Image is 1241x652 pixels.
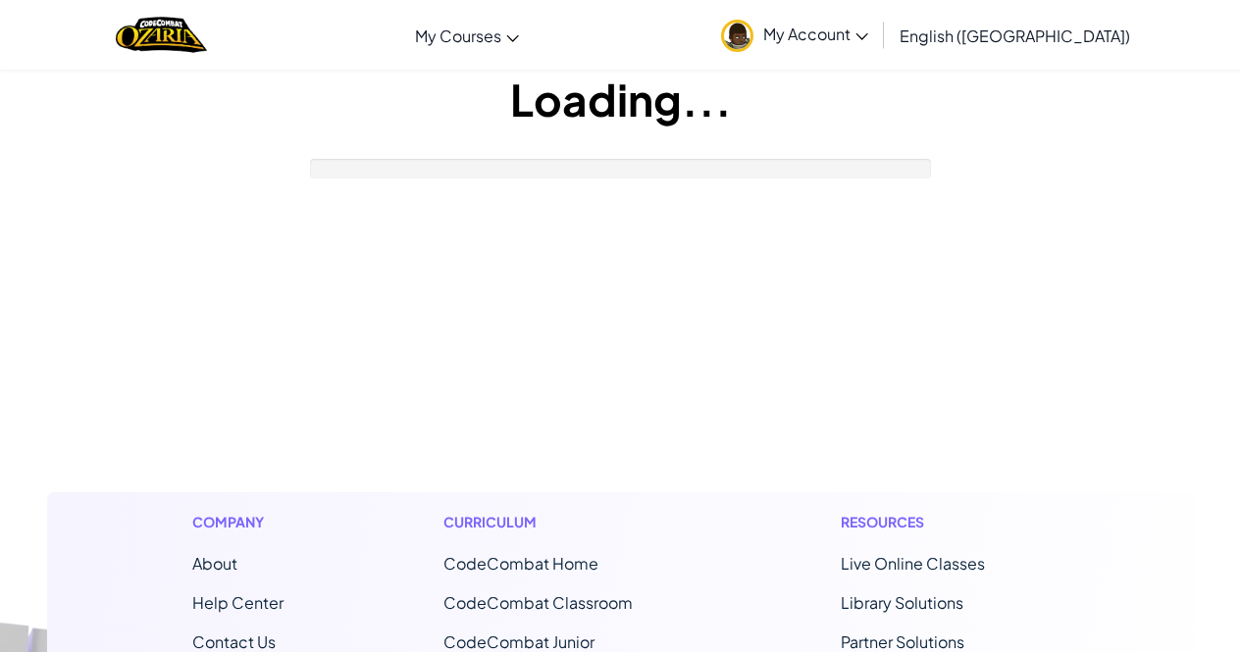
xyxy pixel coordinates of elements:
span: My Courses [415,25,501,46]
img: Home [116,15,207,55]
a: My Courses [405,9,529,62]
a: My Account [711,4,878,66]
a: Help Center [192,592,284,613]
span: English ([GEOGRAPHIC_DATA]) [900,25,1130,46]
h1: Company [192,512,284,532]
a: Partner Solutions [841,631,964,652]
a: CodeCombat Classroom [443,592,633,613]
h1: Resources [841,512,1050,532]
a: Ozaria by CodeCombat logo [116,15,207,55]
a: Live Online Classes [841,553,985,574]
h1: Curriculum [443,512,681,532]
span: CodeCombat Home [443,553,598,574]
img: avatar [721,20,753,52]
span: My Account [763,24,868,44]
a: About [192,553,237,574]
a: English ([GEOGRAPHIC_DATA]) [890,9,1140,62]
span: Contact Us [192,631,276,652]
a: CodeCombat Junior [443,631,595,652]
a: Library Solutions [841,592,963,613]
